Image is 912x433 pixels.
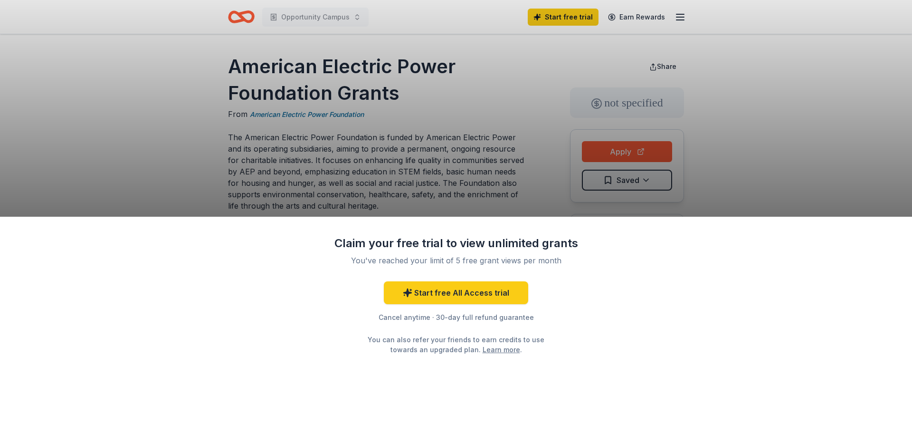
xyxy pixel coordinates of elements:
a: Start free All Access trial [384,281,528,304]
div: You can also refer your friends to earn credits to use towards an upgraded plan. . [359,335,553,355]
div: Claim your free trial to view unlimited grants [332,236,579,251]
a: Learn more [483,345,520,355]
div: Cancel anytime · 30-day full refund guarantee [332,312,579,323]
div: You've reached your limit of 5 free grant views per month [344,255,568,266]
